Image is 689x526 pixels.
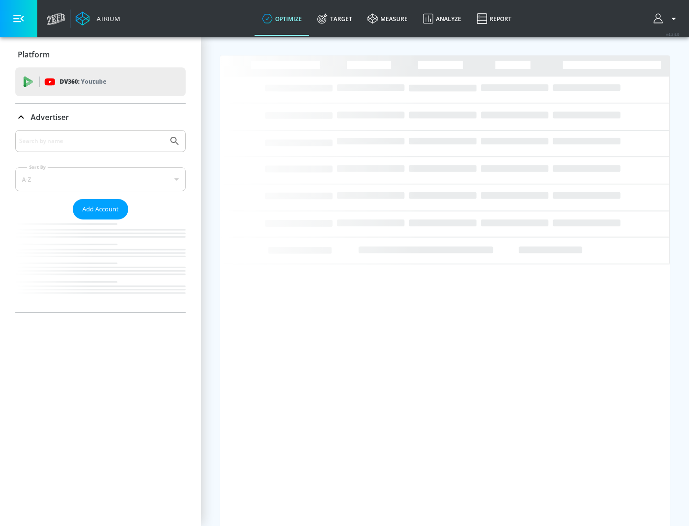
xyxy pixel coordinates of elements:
[360,1,415,36] a: measure
[76,11,120,26] a: Atrium
[27,164,48,170] label: Sort By
[15,41,186,68] div: Platform
[666,32,679,37] span: v 4.24.0
[415,1,469,36] a: Analyze
[31,112,69,122] p: Advertiser
[15,167,186,191] div: A-Z
[81,77,106,87] p: Youtube
[310,1,360,36] a: Target
[18,49,50,60] p: Platform
[15,104,186,131] div: Advertiser
[93,14,120,23] div: Atrium
[15,67,186,96] div: DV360: Youtube
[82,204,119,215] span: Add Account
[73,199,128,219] button: Add Account
[60,77,106,87] p: DV360:
[19,135,164,147] input: Search by name
[469,1,519,36] a: Report
[15,130,186,312] div: Advertiser
[15,219,186,312] nav: list of Advertiser
[255,1,310,36] a: optimize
